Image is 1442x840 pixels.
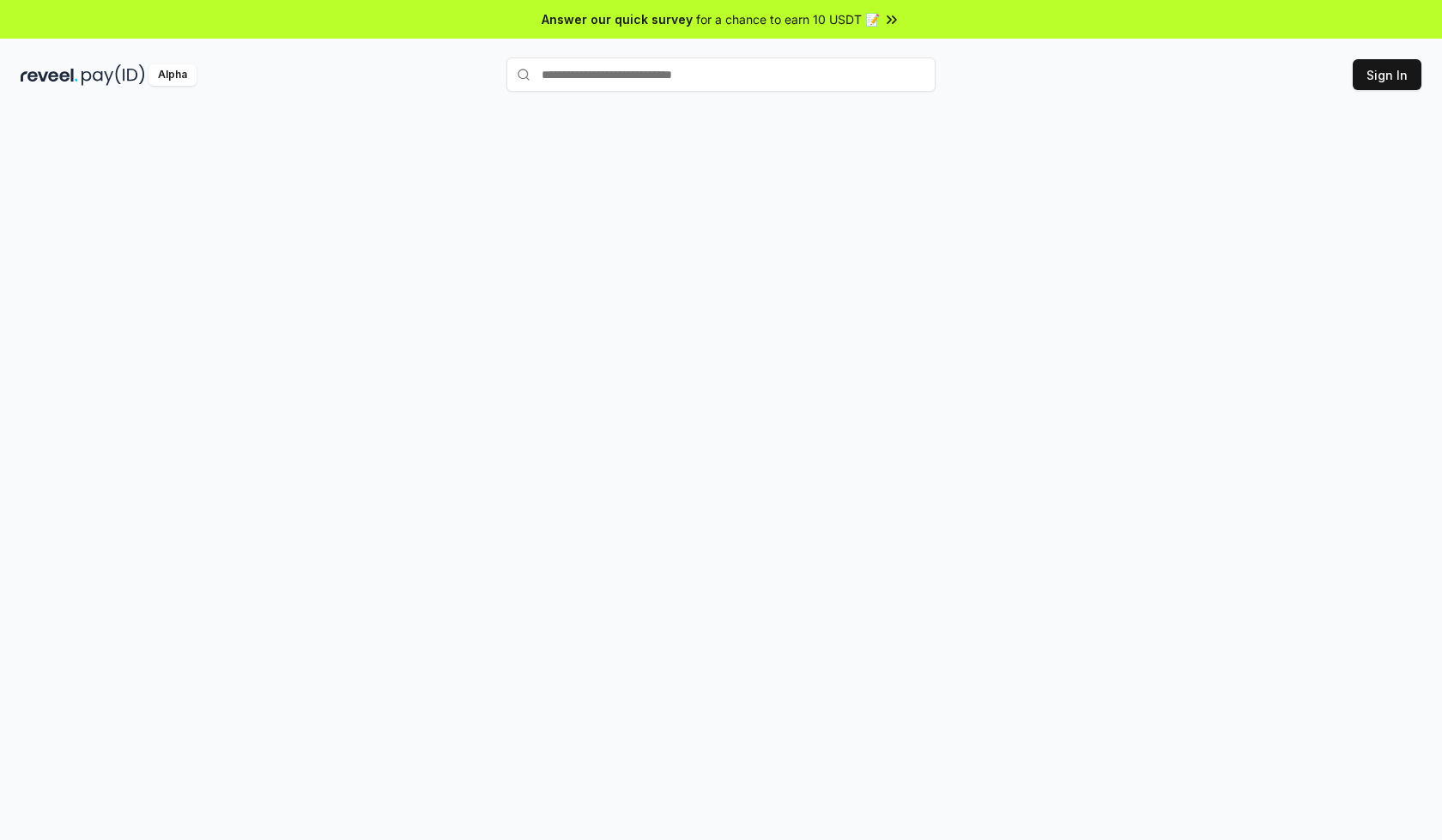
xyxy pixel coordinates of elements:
[148,64,197,86] div: Alpha
[21,64,78,86] img: reveel_dark
[696,10,880,28] span: for a chance to earn 10 USDT 📝
[542,10,693,28] span: Answer our quick survey
[1353,59,1421,90] button: Sign In
[82,64,145,86] img: pay_id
